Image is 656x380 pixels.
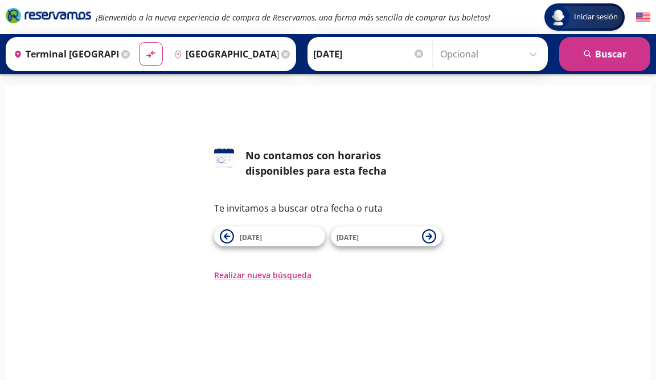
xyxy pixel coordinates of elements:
button: [DATE] [214,226,325,246]
input: Opcional [440,40,542,68]
span: [DATE] [337,233,359,242]
i: Brand Logo [6,7,91,24]
a: Brand Logo [6,7,91,27]
input: Elegir Fecha [313,40,425,68]
input: Buscar Destino [169,40,278,68]
button: Buscar [559,37,650,71]
em: ¡Bienvenido a la nueva experiencia de compra de Reservamos, una forma más sencilla de comprar tus... [96,12,490,23]
button: English [636,10,650,24]
span: Iniciar sesión [569,11,622,23]
p: Te invitamos a buscar otra fecha o ruta [214,201,442,215]
div: No contamos con horarios disponibles para esta fecha [245,148,442,179]
button: Realizar nueva búsqueda [214,269,311,281]
button: [DATE] [331,226,442,246]
span: [DATE] [240,233,262,242]
input: Buscar Origen [9,40,118,68]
